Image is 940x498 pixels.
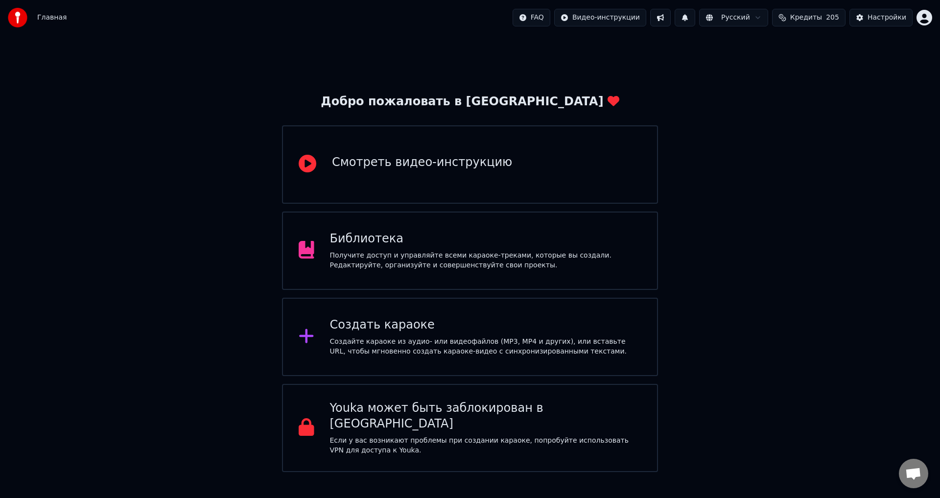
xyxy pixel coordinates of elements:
span: Главная [37,13,67,23]
button: FAQ [513,9,550,26]
span: 205 [826,13,839,23]
div: Открытый чат [899,459,928,488]
div: Добро пожаловать в [GEOGRAPHIC_DATA] [321,94,619,110]
div: Создайте караоке из аудио- или видеофайлов (MP3, MP4 и других), или вставьте URL, чтобы мгновенно... [330,337,642,356]
p: Если у вас возникают проблемы при создании караоке, попробуйте использовать VPN для доступа к Youka. [330,436,642,455]
div: Смотреть видео-инструкцию [332,155,512,170]
div: Youka может быть заблокирован в [GEOGRAPHIC_DATA] [330,401,642,432]
div: Настройки [868,13,906,23]
nav: breadcrumb [37,13,67,23]
div: Библиотека [330,231,642,247]
img: youka [8,8,27,27]
div: Создать караоке [330,317,642,333]
span: Кредиты [790,13,822,23]
button: Кредиты205 [772,9,846,26]
button: Настройки [849,9,913,26]
button: Видео-инструкции [554,9,646,26]
div: Получите доступ и управляйте всеми караоке-треками, которые вы создали. Редактируйте, организуйте... [330,251,642,270]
